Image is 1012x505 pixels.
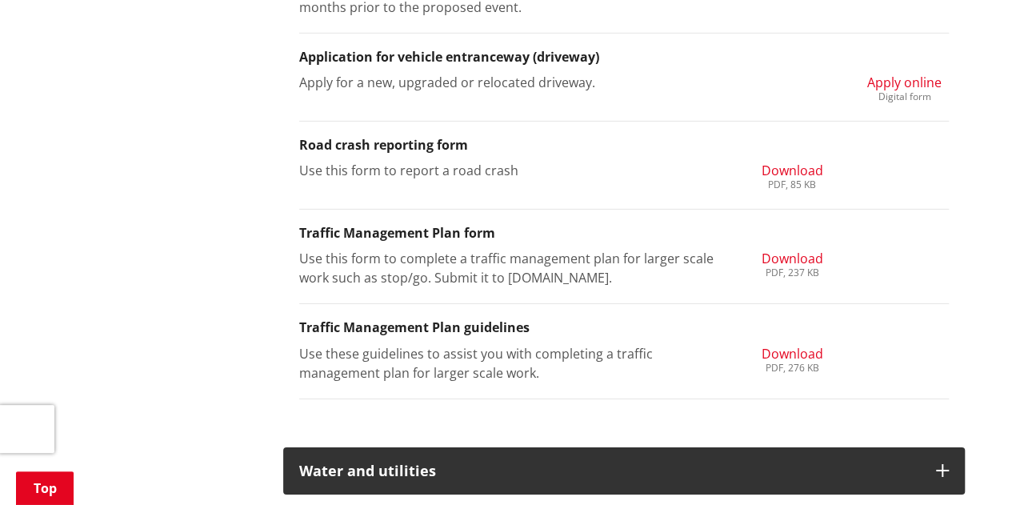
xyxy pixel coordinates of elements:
div: PDF, 85 KB [761,180,822,190]
p: Use this form to report a road crash [299,161,724,180]
div: PDF, 237 KB [761,268,822,278]
div: PDF, 276 KB [761,363,822,373]
a: Download PDF, 85 KB [761,161,822,190]
span: Download [761,162,822,179]
a: Apply online Digital form [867,73,942,102]
h3: Traffic Management Plan form [299,226,949,241]
h3: Application for vehicle entranceway (driveway) [299,50,949,65]
span: Download [761,250,822,267]
span: Apply online [867,74,942,91]
p: Use this form to complete a traffic management plan for larger scale work such as stop/go. Submit... [299,249,724,287]
h3: Road crash reporting form [299,138,949,153]
a: Download PDF, 237 KB [761,249,822,278]
a: Download PDF, 276 KB [761,344,822,373]
span: Download [761,345,822,363]
div: Digital form [867,92,942,102]
h3: Water and utilities [299,463,920,479]
p: Use these guidelines to assist you with completing a traffic management plan for larger scale work. [299,344,724,383]
h3: Traffic Management Plan guidelines [299,320,949,335]
iframe: Messenger Launcher [938,438,996,495]
p: Apply for a new, upgraded or relocated driveway. [299,73,724,92]
a: Top [16,471,74,505]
